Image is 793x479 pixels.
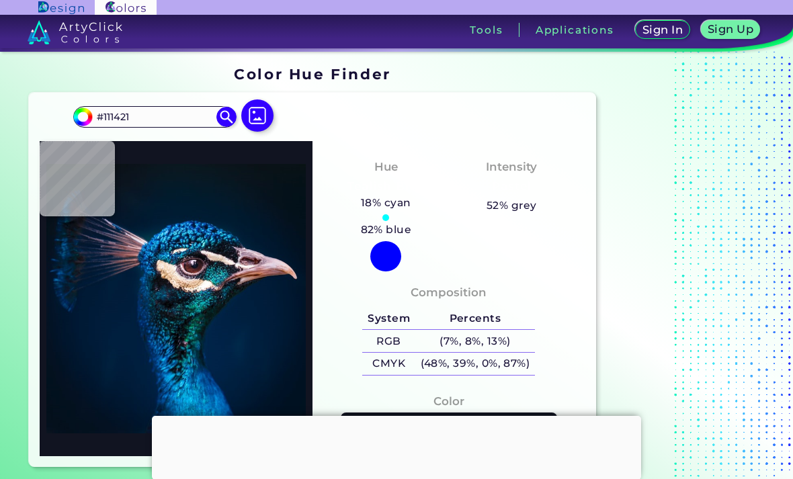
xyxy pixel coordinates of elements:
a: Sign Up [704,21,757,38]
h5: Percents [415,308,535,330]
img: img_pavlin.jpg [46,148,306,449]
h5: (7%, 8%, 13%) [415,330,535,352]
h4: Color [433,392,464,411]
h5: RGB [362,330,415,352]
input: type color.. [92,107,217,126]
img: logo_artyclick_colors_white.svg [28,20,122,44]
iframe: Advertisement [152,416,641,476]
h5: 52% grey [487,197,537,214]
img: ArtyClick Design logo [38,1,83,14]
a: Sign In [638,21,687,38]
h5: System [362,308,415,330]
h1: Color Hue Finder [234,64,390,84]
h5: (48%, 39%, 0%, 87%) [415,353,535,375]
h5: 18% cyan [356,194,416,212]
h4: Composition [411,283,487,302]
h5: Sign Up [710,24,751,34]
h4: Hue [374,157,398,177]
h3: Pastel [487,179,537,195]
h4: Intensity [486,157,537,177]
h3: Applications [536,25,614,35]
img: icon picture [241,99,274,132]
h3: Tealish Blue [342,179,430,195]
h5: Sign In [644,25,681,35]
h3: Tools [470,25,503,35]
h5: CMYK [362,353,415,375]
img: icon search [216,107,237,127]
h5: 82% blue [356,221,417,238]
